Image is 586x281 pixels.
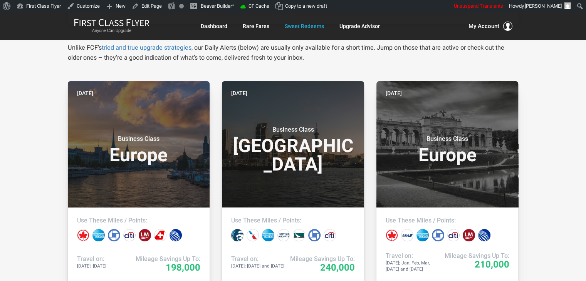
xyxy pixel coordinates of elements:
[247,229,259,241] div: American miles
[77,135,201,164] h3: Europe
[468,22,512,31] button: My Account
[123,229,136,241] div: Citi points
[293,229,305,241] div: Cathay Pacific miles
[432,229,444,241] div: Chase points
[154,229,166,241] div: Swiss miles
[386,217,509,224] h4: Use These Miles / Points:
[201,19,227,33] a: Dashboard
[139,229,151,241] div: LifeMiles
[324,229,336,241] div: Citi points
[308,229,321,241] div: Chase points
[468,22,499,31] span: My Account
[77,217,201,224] h4: Use These Miles / Points:
[401,229,413,241] div: All Nippon miles
[74,18,149,34] a: First Class FlyerAnyone Can Upgrade
[399,135,495,143] small: Business Class
[243,19,269,33] a: Rare Fares
[231,217,355,224] h4: Use These Miles / Points:
[386,229,398,241] div: Air Canada miles
[102,44,191,51] a: tried and true upgrade strategies
[416,229,429,241] div: Amex points
[77,229,89,241] div: Air Canada miles
[525,3,562,9] span: [PERSON_NAME]
[277,229,290,241] div: British Airways miles
[285,19,324,33] a: Sweet Redeems
[245,126,341,134] small: Business Class
[108,229,120,241] div: Chase points
[74,18,149,27] img: First Class Flyer
[231,89,247,97] time: [DATE]
[231,126,355,174] h3: [GEOGRAPHIC_DATA]
[68,43,519,63] p: Unlike FCF’s , our Daily Alerts (below) are usually only available for a short time. Jump on thos...
[231,229,243,241] div: Alaska miles
[454,3,503,9] span: Unsuspend Transients
[463,229,475,241] div: LifeMiles
[447,229,460,241] div: Citi points
[262,229,274,241] div: Amex points
[232,1,234,9] span: •
[386,89,402,97] time: [DATE]
[91,135,187,143] small: Business Class
[339,19,380,33] a: Upgrade Advisor
[77,89,93,97] time: [DATE]
[386,135,509,164] h3: Europe
[478,229,490,241] div: United miles
[170,229,182,241] div: United miles
[74,28,149,33] small: Anyone Can Upgrade
[92,229,105,241] div: Amex points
